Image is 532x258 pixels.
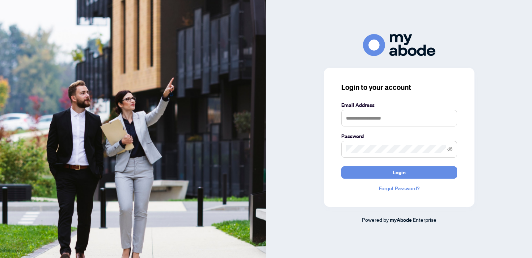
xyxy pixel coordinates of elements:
[362,216,389,223] span: Powered by
[393,167,406,178] span: Login
[341,184,457,192] a: Forgot Password?
[341,82,457,92] h3: Login to your account
[413,216,436,223] span: Enterprise
[341,132,457,140] label: Password
[447,147,452,152] span: eye-invisible
[390,216,412,224] a: myAbode
[363,34,435,56] img: ma-logo
[341,101,457,109] label: Email Address
[341,166,457,179] button: Login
